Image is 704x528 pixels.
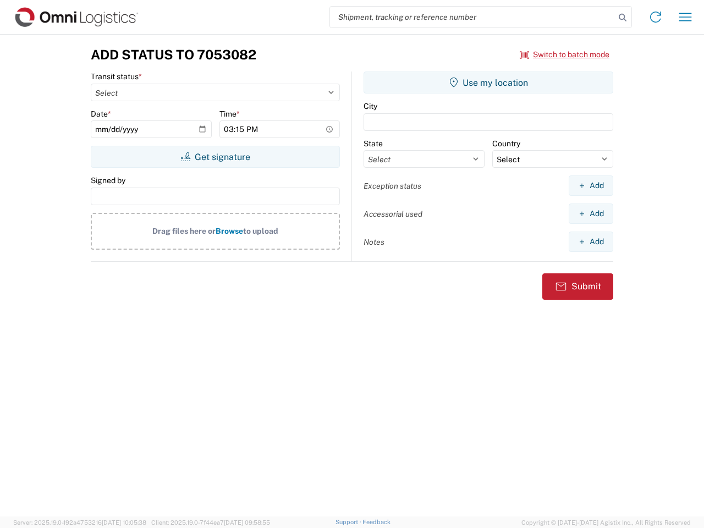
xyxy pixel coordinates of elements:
[569,232,613,252] button: Add
[151,519,270,526] span: Client: 2025.19.0-7f44ea7
[364,209,422,219] label: Accessorial used
[224,519,270,526] span: [DATE] 09:58:55
[91,109,111,119] label: Date
[364,139,383,148] label: State
[243,227,278,235] span: to upload
[13,519,146,526] span: Server: 2025.19.0-192a4753216
[542,273,613,300] button: Submit
[91,47,256,63] h3: Add Status to 7053082
[492,139,520,148] label: Country
[569,204,613,224] button: Add
[364,181,421,191] label: Exception status
[91,175,125,185] label: Signed by
[521,518,691,527] span: Copyright © [DATE]-[DATE] Agistix Inc., All Rights Reserved
[102,519,146,526] span: [DATE] 10:05:38
[364,237,384,247] label: Notes
[219,109,240,119] label: Time
[362,519,391,525] a: Feedback
[335,519,363,525] a: Support
[520,46,609,64] button: Switch to batch mode
[91,146,340,168] button: Get signature
[364,71,613,94] button: Use my location
[216,227,243,235] span: Browse
[364,101,377,111] label: City
[569,175,613,196] button: Add
[91,71,142,81] label: Transit status
[330,7,615,28] input: Shipment, tracking or reference number
[152,227,216,235] span: Drag files here or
